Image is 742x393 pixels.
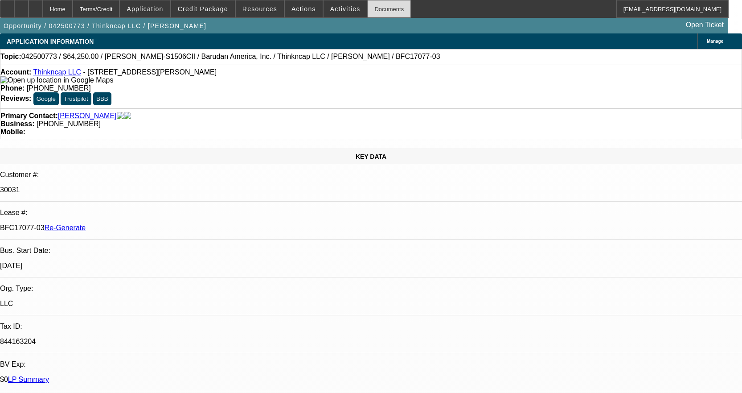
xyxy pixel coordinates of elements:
span: Manage [707,39,723,44]
button: Trustpilot [61,92,91,105]
strong: Primary Contact: [0,112,58,120]
span: [PHONE_NUMBER] [27,84,91,92]
span: APPLICATION INFORMATION [7,38,94,45]
span: Actions [291,5,316,12]
button: Google [33,92,59,105]
a: View Google Maps [0,76,113,84]
span: [PHONE_NUMBER] [37,120,101,128]
span: Resources [242,5,277,12]
button: BBB [93,92,111,105]
a: Open Ticket [682,17,727,33]
span: Activities [330,5,361,12]
span: Opportunity / 042500773 / Thinkncap LLC / [PERSON_NAME] [4,22,206,29]
button: Application [120,0,170,17]
strong: Account: [0,68,31,76]
strong: Reviews: [0,95,31,102]
span: Application [127,5,163,12]
span: - [STREET_ADDRESS][PERSON_NAME] [83,68,217,76]
button: Credit Package [171,0,235,17]
a: LP Summary [8,376,49,383]
strong: Topic: [0,53,21,61]
strong: Business: [0,120,34,128]
img: Open up location in Google Maps [0,76,113,84]
img: facebook-icon.png [117,112,124,120]
button: Actions [285,0,323,17]
a: Thinkncap LLC [33,68,81,76]
span: KEY DATA [356,153,386,160]
img: linkedin-icon.png [124,112,131,120]
span: 042500773 / $64,250.00 / [PERSON_NAME]-S1506CII / Barudan America, Inc. / Thinkncap LLC / [PERSON... [21,53,440,61]
a: Re-Generate [45,224,86,232]
button: Activities [324,0,367,17]
span: Credit Package [178,5,228,12]
a: [PERSON_NAME] [58,112,117,120]
button: Resources [236,0,284,17]
strong: Mobile: [0,128,25,136]
strong: Phone: [0,84,25,92]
